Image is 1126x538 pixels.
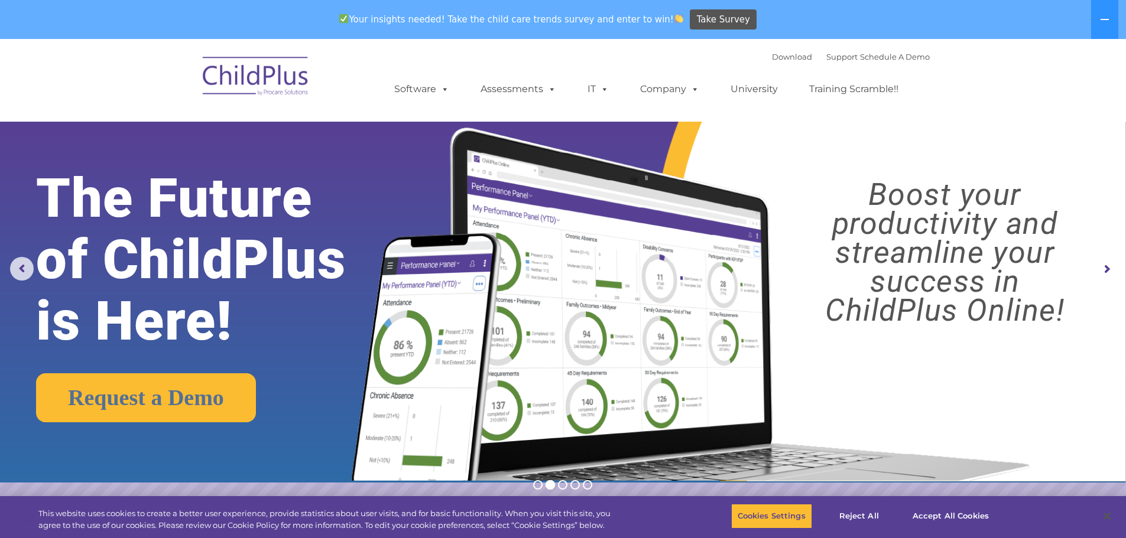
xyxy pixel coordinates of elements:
[576,77,621,101] a: IT
[339,14,348,23] img: ✅
[164,126,215,135] span: Phone number
[38,508,619,531] div: This website uses cookies to create a better user experience, provide statistics about user visit...
[164,78,200,87] span: Last name
[697,9,750,30] span: Take Survey
[197,48,315,107] img: ChildPlus by Procare Solutions
[719,77,790,101] a: University
[628,77,711,101] a: Company
[778,180,1112,325] rs-layer: Boost your productivity and streamline your success in ChildPlus Online!
[731,504,812,529] button: Cookies Settings
[772,52,930,61] font: |
[906,504,995,529] button: Accept All Cookies
[36,168,395,352] rs-layer: The Future of ChildPlus is Here!
[382,77,461,101] a: Software
[860,52,930,61] a: Schedule A Demo
[36,373,256,422] a: Request a Demo
[1094,503,1120,529] button: Close
[797,77,910,101] a: Training Scramble!!
[469,77,568,101] a: Assessments
[822,504,896,529] button: Reject All
[674,14,683,23] img: 👏
[690,9,757,30] a: Take Survey
[772,52,812,61] a: Download
[335,8,689,31] span: Your insights needed! Take the child care trends survey and enter to win!
[826,52,858,61] a: Support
